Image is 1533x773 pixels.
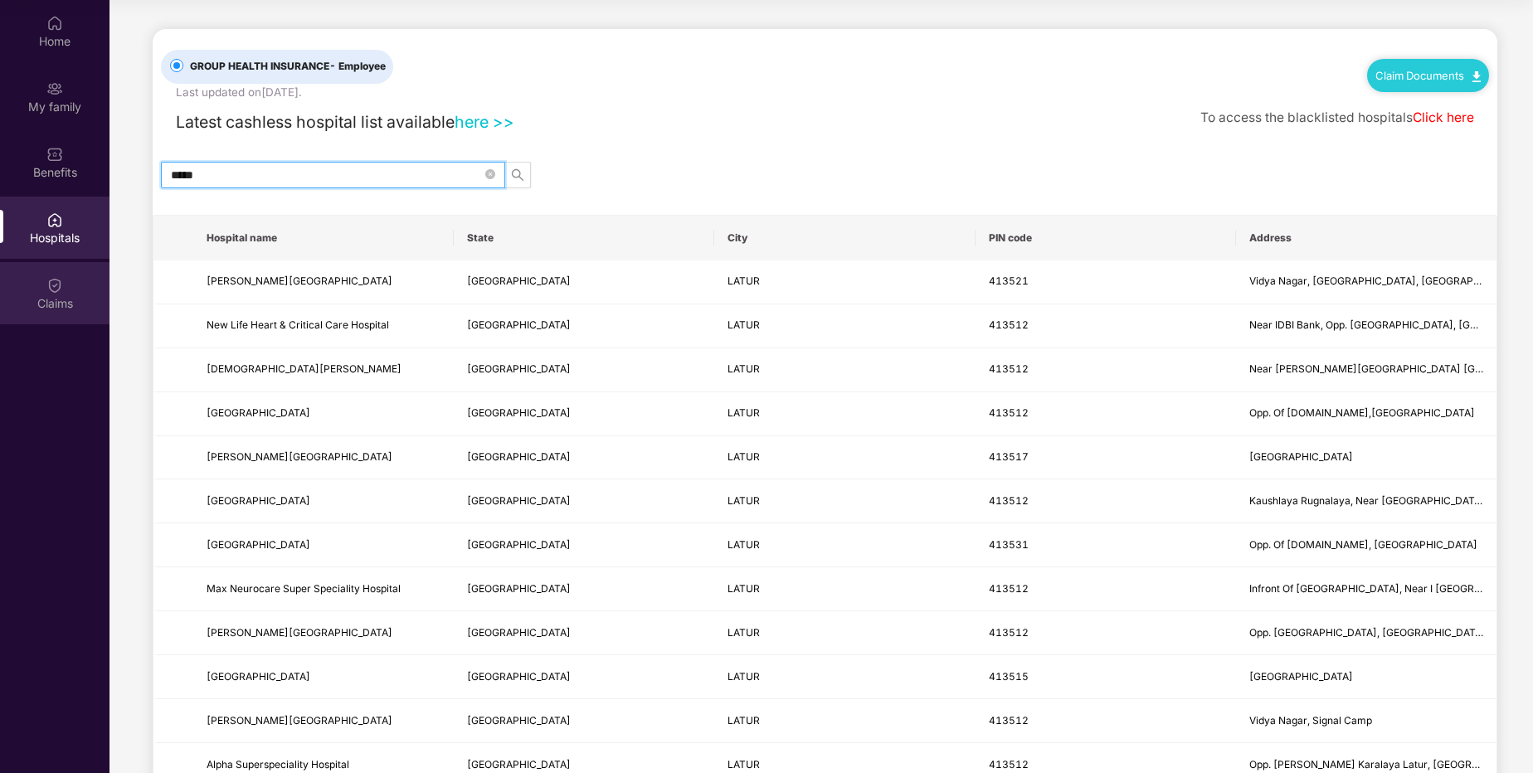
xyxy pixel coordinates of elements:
th: Hospital name [193,216,454,260]
td: Max Neurocare Super Speciality Hospital [193,567,454,611]
div: Last updated on [DATE] . [176,84,302,101]
td: Suryavanshi Hospital [193,260,454,304]
td: LATUR [714,304,975,348]
span: GROUP HEALTH INSURANCE [183,59,392,75]
span: Vidya Nagar, [GEOGRAPHIC_DATA], [GEOGRAPHIC_DATA] [1249,275,1525,287]
img: svg+xml;base64,PHN2ZyBpZD0iQmVuZWZpdHMiIHhtbG5zPSJodHRwOi8vd3d3LnczLm9yZy8yMDAwL3N2ZyIgd2lkdGg9Ij... [46,146,63,163]
td: Maharashtra [454,260,714,304]
span: [PERSON_NAME][GEOGRAPHIC_DATA] [207,450,392,463]
td: Maharashtra [454,348,714,392]
td: LATUR [714,567,975,611]
td: Kaushlaya Rugnalaya, Near MIDC Coloney [1236,479,1496,523]
span: [GEOGRAPHIC_DATA] [207,670,310,683]
td: Vaishnavi Netralaya [193,348,454,392]
td: Dr. S.B.Gugale Memorial Hospital [193,611,454,655]
span: 413512 [989,758,1029,771]
span: Opp. Of [DOMAIN_NAME], [GEOGRAPHIC_DATA] [1249,538,1477,551]
span: To access the blacklisted hospitals [1200,109,1413,125]
th: Address [1236,216,1496,260]
td: Maharashtra [454,655,714,699]
td: Infront Of Dayanand College, Near I Dgah Maidan [1236,567,1496,611]
td: Sahara Hospital [193,523,454,567]
span: LATUR [728,406,760,419]
td: Opp. Of S.P.Office, Ambajogai Road [1236,523,1496,567]
span: Alpha Superspeciality Hospital [207,758,349,771]
td: Maharashtra [454,392,714,436]
span: LATUR [728,494,760,507]
span: [GEOGRAPHIC_DATA] [467,670,571,683]
span: [PERSON_NAME][GEOGRAPHIC_DATA] [207,714,392,727]
td: Opp. Of S.P.office,Ambajogai Road Latur [1236,392,1496,436]
td: Degular Road Udgir [1236,436,1496,480]
td: KENDRE HOSPITAL [193,436,454,480]
span: - Employee [329,60,386,72]
span: LATUR [728,670,760,683]
span: Opp. Of [DOMAIN_NAME],[GEOGRAPHIC_DATA] [1249,406,1475,419]
img: svg+xml;base64,PHN2ZyB3aWR0aD0iMjAiIGhlaWdodD0iMjAiIHZpZXdCb3g9IjAgMCAyMCAyMCIgZmlsbD0ibm9uZSIgeG... [46,80,63,97]
span: LATUR [728,450,760,463]
a: here >> [455,112,514,132]
span: [GEOGRAPHIC_DATA] [467,362,571,375]
td: Maharashtra [454,611,714,655]
span: 413521 [989,275,1029,287]
td: Maharashtra [454,523,714,567]
span: [GEOGRAPHIC_DATA] [467,318,571,331]
span: [GEOGRAPHIC_DATA] [467,275,571,287]
td: Maharashtra [454,304,714,348]
th: PIN code [976,216,1236,260]
span: [GEOGRAPHIC_DATA] [467,406,571,419]
span: 413517 [989,450,1029,463]
span: 413531 [989,538,1029,551]
th: City [714,216,975,260]
td: LATUR [714,348,975,392]
td: Sahara Hospital [193,392,454,436]
td: Maharashtra [454,479,714,523]
span: Max Neurocare Super Speciality Hospital [207,582,401,595]
span: 413512 [989,318,1029,331]
td: Opp. IDCC Bank, Main Road [1236,611,1496,655]
img: svg+xml;base64,PHN2ZyBpZD0iQ2xhaW0iIHhtbG5zPSJodHRwOi8vd3d3LnczLm9yZy8yMDAwL3N2ZyIgd2lkdGg9IjIwIi... [46,277,63,294]
td: LATUR [714,523,975,567]
td: LATUR [714,260,975,304]
span: [GEOGRAPHIC_DATA] [467,450,571,463]
span: [GEOGRAPHIC_DATA] [467,494,571,507]
span: [GEOGRAPHIC_DATA] [207,538,310,551]
span: LATUR [728,714,760,727]
a: Claim Documents [1375,69,1481,82]
td: Maharashtra [454,567,714,611]
button: search [504,162,531,188]
td: M G College Road, Ahmedpur [1236,655,1496,699]
td: Vidya Nagar, Signal Camp [1236,699,1496,743]
td: LATUR [714,655,975,699]
span: [DEMOGRAPHIC_DATA][PERSON_NAME] [207,362,401,375]
span: LATUR [728,626,760,639]
span: [GEOGRAPHIC_DATA] [467,538,571,551]
span: [GEOGRAPHIC_DATA] [467,758,571,771]
span: [GEOGRAPHIC_DATA] [207,406,310,419]
span: New Life Heart & Critical Care Hospital [207,318,389,331]
span: 413512 [989,582,1029,595]
span: 413512 [989,714,1029,727]
span: LATUR [728,362,760,375]
td: LATUR [714,436,975,480]
span: 413512 [989,626,1029,639]
td: New Life Heart & Critical Care Hospital [193,304,454,348]
span: search [505,168,530,182]
a: Click here [1413,109,1474,125]
td: Near IDBI Bank, Opp. Godawari Bakery, Aasa Road, Latur [1236,304,1496,348]
span: Kaushlaya Rugnalaya, Near [GEOGRAPHIC_DATA] [1249,494,1485,507]
span: [GEOGRAPHIC_DATA] [467,626,571,639]
span: LATUR [728,318,760,331]
span: 413512 [989,362,1029,375]
td: LATUR [714,699,975,743]
span: 413512 [989,494,1029,507]
span: Latest cashless hospital list available [176,112,455,132]
img: svg+xml;base64,PHN2ZyB4bWxucz0iaHR0cDovL3d3dy53My5vcmcvMjAwMC9zdmciIHdpZHRoPSIxMC40IiBoZWlnaHQ9Ij... [1472,71,1481,82]
span: [GEOGRAPHIC_DATA] [207,494,310,507]
td: Kaushalya Hospital [193,479,454,523]
td: LATUR [714,611,975,655]
span: 413515 [989,670,1029,683]
span: Opp. [GEOGRAPHIC_DATA], [GEOGRAPHIC_DATA] [1249,626,1486,639]
span: [GEOGRAPHIC_DATA] [467,582,571,595]
td: Maharashtra [454,436,714,480]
